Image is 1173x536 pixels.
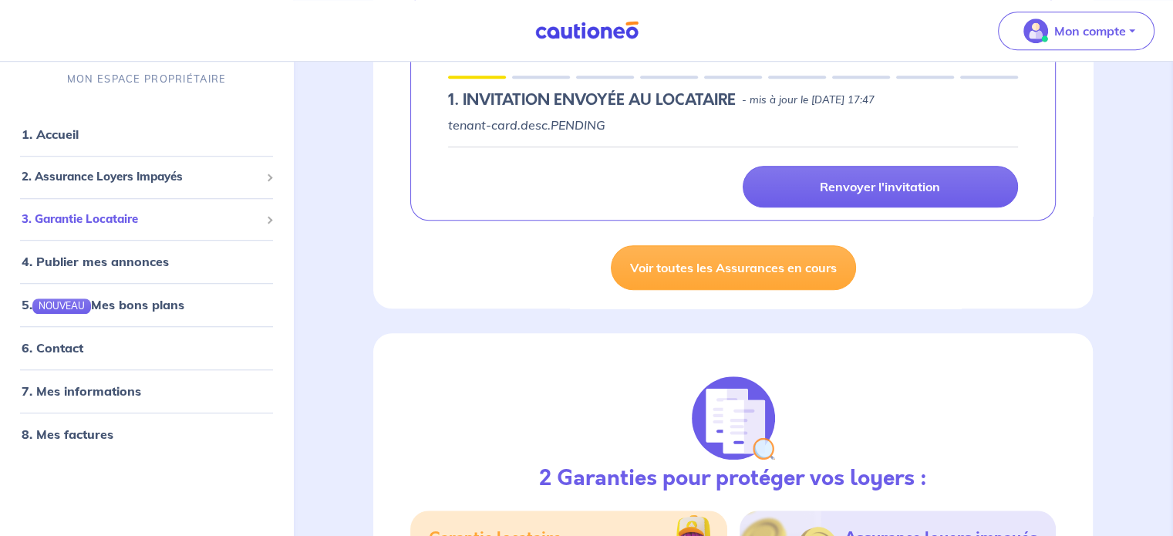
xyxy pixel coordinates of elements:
a: Voir toutes les Assurances en cours [611,245,856,290]
a: 7. Mes informations [22,384,141,399]
a: 6. Contact [22,341,83,356]
div: 3. Garantie Locataire [6,204,287,234]
span: 2. Assurance Loyers Impayés [22,169,260,187]
div: 2. Assurance Loyers Impayés [6,163,287,193]
h3: 2 Garanties pour protéger vos loyers : [539,466,927,492]
p: Renvoyer l'invitation [820,179,940,194]
a: 4. Publier mes annonces [22,255,169,270]
div: 1. Accueil [6,120,287,150]
div: 8. Mes factures [6,420,287,450]
div: state: PENDING, Context: IN-LANDLORD [448,91,1018,110]
p: Mon compte [1054,22,1126,40]
a: 5.NOUVEAUMes bons plans [22,298,184,313]
div: 7. Mes informations [6,376,287,407]
p: MON ESPACE PROPRIÉTAIRE [67,72,226,87]
p: - mis à jour le [DATE] 17:47 [742,93,875,108]
span: 3. Garantie Locataire [22,211,260,228]
p: tenant-card.desc.PENDING [448,116,1018,134]
button: illu_account_valid_menu.svgMon compte [998,12,1154,50]
img: illu_account_valid_menu.svg [1023,19,1048,43]
a: 1. Accueil [22,127,79,143]
img: Cautioneo [529,21,645,40]
div: 5.NOUVEAUMes bons plans [6,290,287,321]
img: justif-loupe [692,376,775,460]
div: 4. Publier mes annonces [6,247,287,278]
div: 6. Contact [6,333,287,364]
h5: 1.︎ INVITATION ENVOYÉE AU LOCATAIRE [448,91,736,110]
a: 8. Mes factures [22,427,113,443]
a: Renvoyer l'invitation [743,166,1018,207]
